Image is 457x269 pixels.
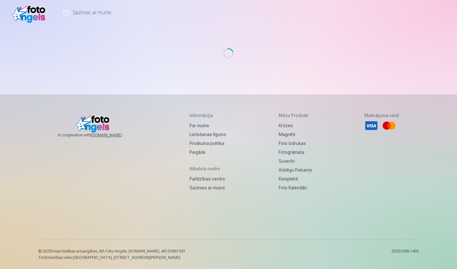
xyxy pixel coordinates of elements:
[279,174,312,183] a: Komplekti
[189,121,226,130] a: Par mums
[364,112,399,119] h5: Maksājuma veidi
[91,133,137,138] a: [DOMAIN_NAME]
[279,121,312,130] a: Krūzes
[279,166,312,174] a: Atslēgu piekariņi
[189,112,226,119] h5: Informācija
[391,249,419,260] p: 20251008.1400
[12,3,49,23] img: /v1
[58,133,137,138] span: In cooperation with
[38,255,186,260] p: Tirdzniecības vieta [GEOGRAPHIC_DATA], [STREET_ADDRESS][PERSON_NAME]
[189,139,226,148] a: Privātuma politika
[189,166,226,172] h5: Atbalsta centrs
[279,183,312,192] a: Foto kalendāri
[364,119,378,133] li: Visa
[279,112,312,119] h5: Mūsu produkti
[189,148,226,157] a: Piegāde
[279,157,312,166] a: Suvenīri
[279,148,312,157] a: Fotogrāmata
[382,119,396,133] li: Mastercard
[99,249,186,253] span: SIA Foto Angels, [DOMAIN_NAME]. 40103901591
[189,183,226,192] a: Sazinies ar mums
[279,139,312,148] a: Foto izdrukas
[189,130,226,139] a: Lietošanas līgums
[189,174,226,183] a: Palīdzības centrs
[38,249,186,254] p: © 2025 Visas tiesības aizsargātas. ,
[279,130,312,139] a: Magnēti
